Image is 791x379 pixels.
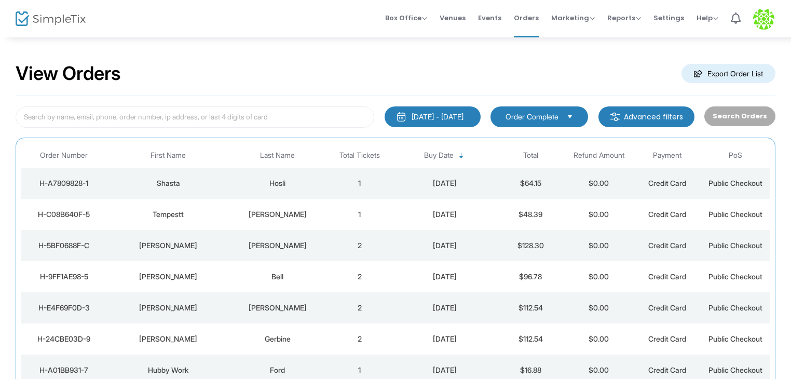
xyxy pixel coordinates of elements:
[325,323,394,355] td: 2
[610,112,620,122] img: filter
[233,334,323,344] div: Gerbine
[565,199,633,230] td: $0.00
[396,112,406,122] img: monthly
[233,209,323,220] div: Melancon
[325,292,394,323] td: 2
[397,272,494,282] div: 9/12/2025
[565,323,633,355] td: $0.00
[681,64,775,83] m-button: Export Order List
[24,240,104,251] div: H-5BF0688F-C
[478,5,501,31] span: Events
[457,152,466,160] span: Sortable
[708,241,762,250] span: Public Checkout
[325,168,394,199] td: 1
[110,178,227,188] div: Shasta
[565,261,633,292] td: $0.00
[653,5,684,31] span: Settings
[648,210,686,219] span: Credit Card
[514,5,539,31] span: Orders
[496,292,565,323] td: $112.54
[325,261,394,292] td: 2
[648,179,686,187] span: Credit Card
[233,303,323,313] div: Nelson
[708,210,762,219] span: Public Checkout
[260,151,295,160] span: Last Name
[551,13,595,23] span: Marketing
[708,303,762,312] span: Public Checkout
[24,303,104,313] div: H-E4F69F0D-3
[233,272,323,282] div: Bell
[233,365,323,375] div: Ford
[412,112,463,122] div: [DATE] - [DATE]
[397,334,494,344] div: 9/11/2025
[24,209,104,220] div: H-C08B640F-5
[496,143,565,168] th: Total
[496,230,565,261] td: $128.30
[397,240,494,251] div: 9/12/2025
[24,334,104,344] div: H-24CBE03D-9
[565,143,633,168] th: Refund Amount
[325,230,394,261] td: 2
[40,151,88,160] span: Order Number
[325,199,394,230] td: 1
[397,365,494,375] div: 9/11/2025
[110,334,227,344] div: Tony
[729,151,742,160] span: PoS
[151,151,186,160] span: First Name
[708,366,762,374] span: Public Checkout
[110,240,227,251] div: Lance
[708,272,762,281] span: Public Checkout
[598,106,694,127] m-button: Advanced filters
[24,365,104,375] div: H-A01BB931-7
[565,230,633,261] td: $0.00
[440,5,466,31] span: Venues
[648,272,686,281] span: Credit Card
[565,292,633,323] td: $0.00
[708,334,762,343] span: Public Checkout
[385,106,481,127] button: [DATE] - [DATE]
[648,303,686,312] span: Credit Card
[648,241,686,250] span: Credit Card
[16,62,121,85] h2: View Orders
[653,151,681,160] span: Payment
[496,199,565,230] td: $48.39
[496,261,565,292] td: $96.78
[110,272,227,282] div: Felicia
[563,111,577,123] button: Select
[424,151,454,160] span: Buy Date
[506,112,558,122] span: Order Complete
[110,365,227,375] div: Hubby Work
[607,13,641,23] span: Reports
[397,303,494,313] div: 9/12/2025
[385,13,427,23] span: Box Office
[233,178,323,188] div: Hosli
[565,168,633,199] td: $0.00
[697,13,718,23] span: Help
[397,209,494,220] div: 9/13/2025
[648,366,686,374] span: Credit Card
[648,334,686,343] span: Credit Card
[24,178,104,188] div: H-A7809828-1
[233,240,323,251] div: Boyd
[496,323,565,355] td: $112.54
[110,303,227,313] div: Jeremy
[16,106,374,128] input: Search by name, email, phone, order number, ip address, or last 4 digits of card
[496,168,565,199] td: $64.15
[325,143,394,168] th: Total Tickets
[708,179,762,187] span: Public Checkout
[24,272,104,282] div: H-9FF1AE98-5
[110,209,227,220] div: Tempestt
[397,178,494,188] div: 9/16/2025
